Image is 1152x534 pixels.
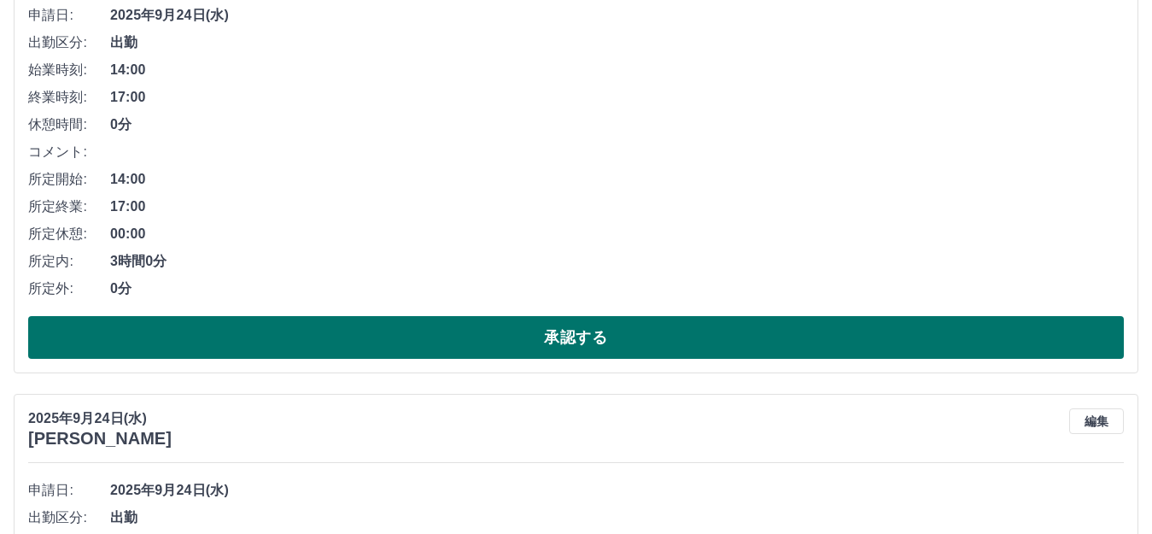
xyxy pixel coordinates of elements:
[28,408,172,429] p: 2025年9月24日(水)
[1069,408,1124,434] button: 編集
[28,224,110,244] span: 所定休憩:
[110,480,1124,501] span: 2025年9月24日(水)
[110,114,1124,135] span: 0分
[110,251,1124,272] span: 3時間0分
[110,60,1124,80] span: 14:00
[28,32,110,53] span: 出勤区分:
[110,87,1124,108] span: 17:00
[28,251,110,272] span: 所定内:
[28,316,1124,359] button: 承認する
[28,87,110,108] span: 終業時刻:
[28,60,110,80] span: 始業時刻:
[28,197,110,217] span: 所定終業:
[110,169,1124,190] span: 14:00
[28,279,110,299] span: 所定外:
[110,32,1124,53] span: 出勤
[28,114,110,135] span: 休憩時間:
[28,429,172,449] h3: [PERSON_NAME]
[28,5,110,26] span: 申請日:
[28,508,110,528] span: 出勤区分:
[28,142,110,162] span: コメント:
[110,5,1124,26] span: 2025年9月24日(水)
[110,197,1124,217] span: 17:00
[110,279,1124,299] span: 0分
[28,480,110,501] span: 申請日:
[28,169,110,190] span: 所定開始:
[110,224,1124,244] span: 00:00
[110,508,1124,528] span: 出勤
